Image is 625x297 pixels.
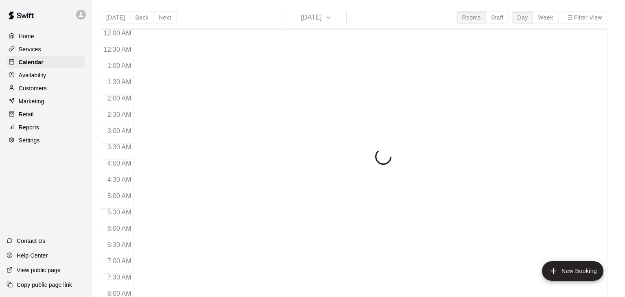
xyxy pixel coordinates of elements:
[7,56,85,68] a: Calendar
[17,251,48,260] p: Help Center
[19,58,44,66] p: Calendar
[7,69,85,81] a: Availability
[105,144,133,151] span: 3:30 AM
[105,111,133,118] span: 2:30 AM
[105,192,133,199] span: 5:00 AM
[19,110,34,118] p: Retail
[105,95,133,102] span: 2:00 AM
[7,43,85,55] a: Services
[7,108,85,120] a: Retail
[105,258,133,264] span: 7:00 AM
[19,84,47,92] p: Customers
[19,123,39,131] p: Reports
[17,266,61,274] p: View public page
[7,134,85,146] a: Settings
[7,82,85,94] a: Customers
[19,97,44,105] p: Marketing
[102,30,133,37] span: 12:00 AM
[105,62,133,69] span: 1:00 AM
[19,32,34,40] p: Home
[17,237,46,245] p: Contact Us
[105,241,133,248] span: 6:30 AM
[105,274,133,281] span: 7:30 AM
[19,136,40,144] p: Settings
[542,261,603,281] button: add
[105,209,133,216] span: 5:30 AM
[7,30,85,42] a: Home
[105,79,133,85] span: 1:30 AM
[105,225,133,232] span: 6:00 AM
[7,121,85,133] a: Reports
[17,281,72,289] p: Copy public page link
[19,71,46,79] p: Availability
[7,95,85,107] a: Marketing
[19,45,41,53] p: Services
[105,160,133,167] span: 4:00 AM
[105,176,133,183] span: 4:30 AM
[102,46,133,53] span: 12:30 AM
[105,127,133,134] span: 3:00 AM
[105,290,133,297] span: 8:00 AM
